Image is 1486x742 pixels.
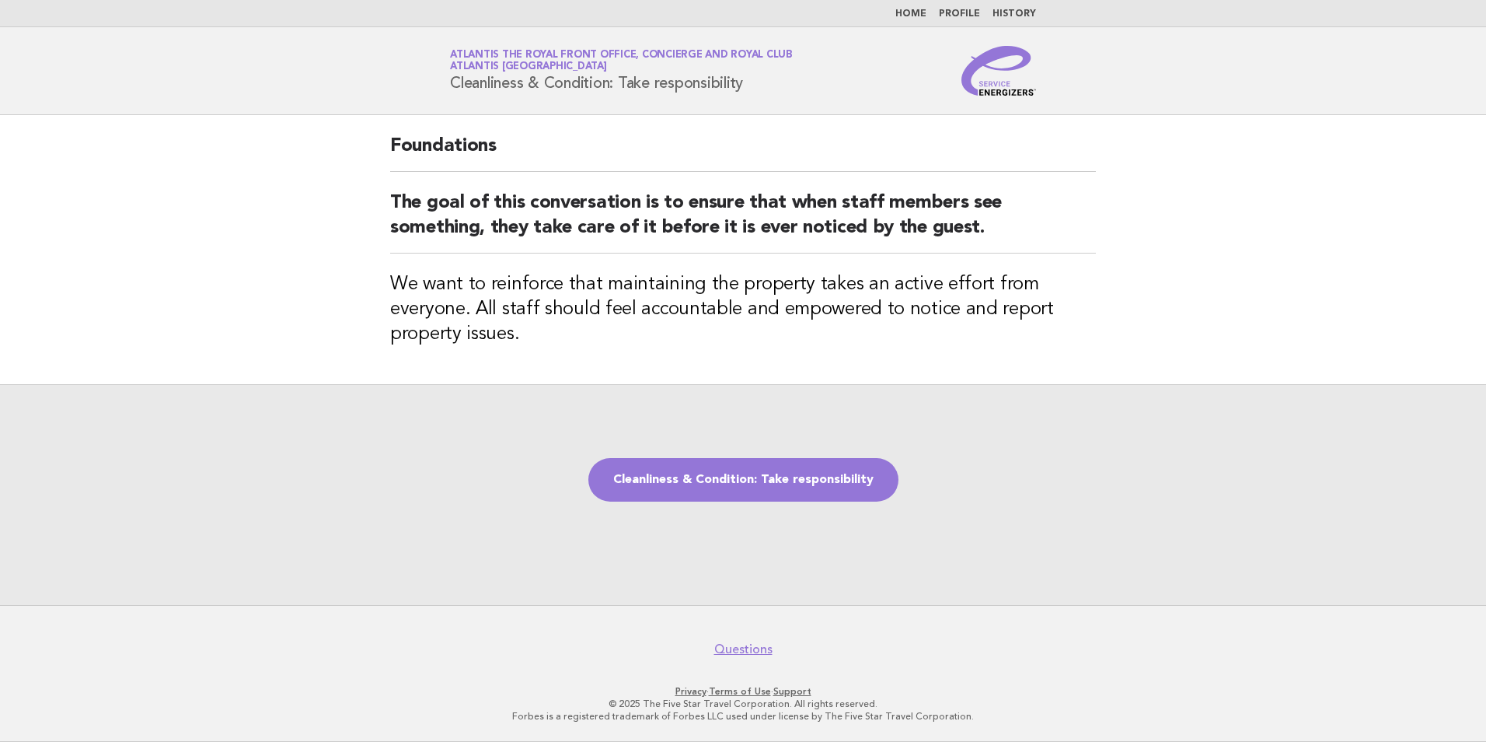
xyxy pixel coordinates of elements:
[450,50,793,72] a: Atlantis The Royal Front Office, Concierge and Royal ClubAtlantis [GEOGRAPHIC_DATA]
[450,62,607,72] span: Atlantis [GEOGRAPHIC_DATA]
[390,191,1096,254] h2: The goal of this conversation is to ensure that when staff members see something, they take care ...
[895,9,926,19] a: Home
[714,642,773,657] a: Questions
[390,134,1096,172] h2: Foundations
[267,698,1219,710] p: © 2025 The Five Star Travel Corporation. All rights reserved.
[773,686,811,697] a: Support
[450,51,793,91] h1: Cleanliness & Condition: Take responsibility
[267,685,1219,698] p: · ·
[267,710,1219,723] p: Forbes is a registered trademark of Forbes LLC used under license by The Five Star Travel Corpora...
[961,46,1036,96] img: Service Energizers
[939,9,980,19] a: Profile
[992,9,1036,19] a: History
[588,458,898,502] a: Cleanliness & Condition: Take responsibility
[390,272,1096,347] h3: We want to reinforce that maintaining the property takes an active effort from everyone. All staf...
[675,686,706,697] a: Privacy
[709,686,771,697] a: Terms of Use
